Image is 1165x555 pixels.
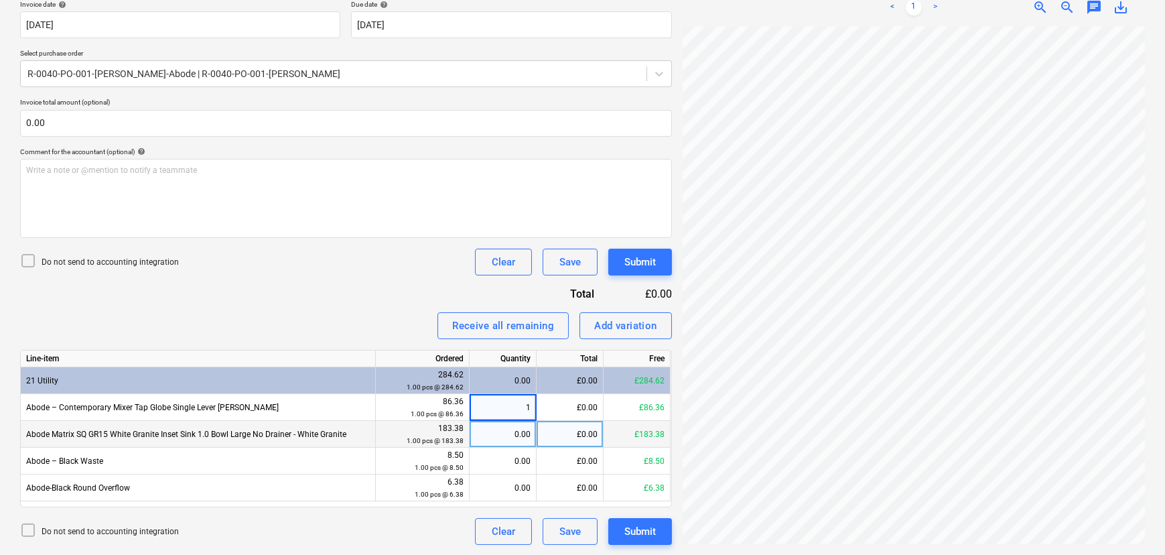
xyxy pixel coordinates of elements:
[437,312,569,339] button: Receive all remaining
[608,249,672,275] button: Submit
[20,11,340,38] input: Invoice date not specified
[604,351,671,367] div: Free
[381,395,464,420] div: 86.36
[381,476,464,501] div: 6.38
[56,1,66,9] span: help
[377,1,388,9] span: help
[604,448,671,475] div: £8.50
[351,11,671,38] input: Due date not specified
[537,351,604,367] div: Total
[415,491,464,498] small: 1.00 pcs @ 6.38
[604,421,671,448] div: £183.38
[543,249,598,275] button: Save
[407,437,464,444] small: 1.00 pcs @ 183.38
[537,475,604,501] div: £0.00
[21,448,376,475] div: Abode – Black Waste
[616,286,672,302] div: £0.00
[492,253,515,271] div: Clear
[21,351,376,367] div: Line-item
[579,312,672,339] button: Add variation
[407,383,464,391] small: 1.00 pcs @ 284.62
[21,394,376,421] div: Abode – Contemporary Mixer Tap Globe Single Lever [PERSON_NAME]
[559,523,581,540] div: Save
[452,317,554,334] div: Receive all remaining
[411,410,464,418] small: 1.00 pcs @ 86.36
[381,369,464,393] div: 284.62
[624,523,656,540] div: Submit
[381,422,464,447] div: 183.38
[537,421,604,448] div: £0.00
[26,376,58,385] span: 21 Utility
[20,147,672,156] div: Comment for the accountant (optional)
[21,421,376,448] div: Abode Matrix SQ GR15 White Granite Inset Sink 1.0 Bowl Large No Drainer - White Granite
[537,448,604,475] div: £0.00
[604,475,671,501] div: £6.38
[42,526,179,538] p: Do not send to accounting integration
[475,421,531,448] div: 0.00
[1098,491,1165,555] iframe: Chat Widget
[20,98,672,109] p: Invoice total amount (optional)
[543,518,598,545] button: Save
[376,351,470,367] div: Ordered
[20,49,672,60] p: Select purchase order
[42,257,179,268] p: Do not send to accounting integration
[475,475,531,501] div: 0.00
[498,286,616,302] div: Total
[624,253,656,271] div: Submit
[559,253,581,271] div: Save
[604,367,671,394] div: £284.62
[537,367,604,394] div: £0.00
[475,367,531,394] div: 0.00
[20,110,672,137] input: Invoice total amount (optional)
[470,351,537,367] div: Quantity
[135,147,145,156] span: help
[21,475,376,501] div: Abode-Black Round Overflow
[475,448,531,475] div: 0.00
[475,518,532,545] button: Clear
[415,464,464,471] small: 1.00 pcs @ 8.50
[537,394,604,421] div: £0.00
[604,394,671,421] div: £86.36
[475,249,532,275] button: Clear
[381,449,464,474] div: 8.50
[492,523,515,540] div: Clear
[608,518,672,545] button: Submit
[594,317,657,334] div: Add variation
